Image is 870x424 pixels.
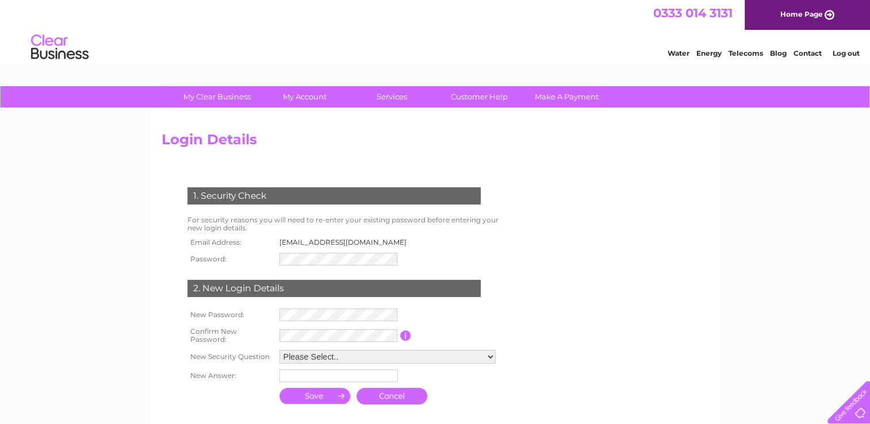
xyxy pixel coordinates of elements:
[185,347,277,367] th: New Security Question
[257,86,352,107] a: My Account
[668,49,689,57] a: Water
[344,86,439,107] a: Services
[832,49,859,57] a: Log out
[279,388,351,404] input: Submit
[357,388,427,404] a: Cancel
[696,49,722,57] a: Energy
[162,132,709,153] h2: Login Details
[729,49,763,57] a: Telecoms
[185,306,277,324] th: New Password:
[170,86,265,107] a: My Clear Business
[187,187,481,205] div: 1. Security Check
[277,235,416,250] td: [EMAIL_ADDRESS][DOMAIN_NAME]
[185,235,277,250] th: Email Address:
[185,250,277,268] th: Password:
[653,6,733,20] a: 0333 014 3131
[185,213,511,235] td: For security reasons you will need to re-enter your existing password before entering your new lo...
[770,49,787,57] a: Blog
[794,49,822,57] a: Contact
[432,86,527,107] a: Customer Help
[519,86,614,107] a: Make A Payment
[187,280,481,297] div: 2. New Login Details
[185,324,277,347] th: Confirm New Password:
[164,6,707,56] div: Clear Business is a trading name of Verastar Limited (registered in [GEOGRAPHIC_DATA] No. 3667643...
[400,330,411,341] input: Information
[30,30,89,65] img: logo.png
[185,367,277,385] th: New Answer:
